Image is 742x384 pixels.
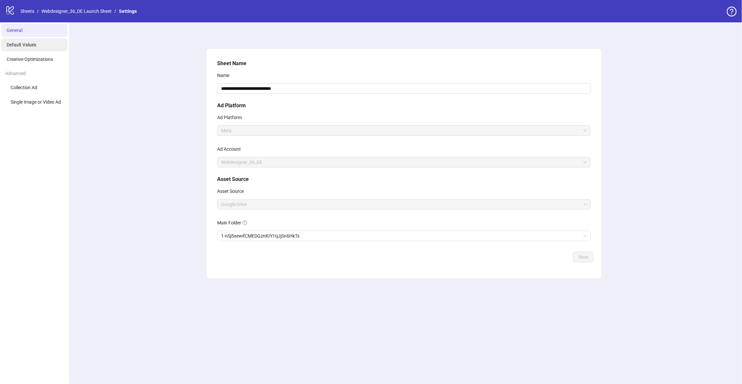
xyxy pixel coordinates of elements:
[11,99,61,105] span: Single Image or Video Ad
[7,42,36,47] span: Default Values
[7,57,53,62] span: Creative Optimizations
[217,186,248,196] label: Asset Source
[37,8,39,15] li: /
[118,8,138,15] a: Settings
[19,8,36,15] a: Sheets
[221,231,587,241] span: 1-nSj5xewifCMEDGznKIY1tjJjSn6HkTs
[217,144,245,154] label: Ad Account
[221,126,587,136] span: Meta
[217,218,251,228] label: Main Folder
[7,28,22,33] span: General
[727,7,737,16] span: question-circle
[40,8,113,15] a: Webdesigner_36_DE Launch Sheet
[221,199,587,209] span: Google Drive
[217,175,591,183] h5: Asset Source
[243,220,247,225] span: question-circle
[217,112,246,123] label: Ad Platform
[114,8,116,15] li: /
[217,70,234,81] label: Name
[221,157,587,167] span: Webdesigner_56_DE
[217,83,591,94] input: Name
[573,252,593,262] button: Save
[217,60,591,67] h5: Sheet Name
[11,85,37,90] span: Collection Ad
[217,102,591,110] h5: Ad Platform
